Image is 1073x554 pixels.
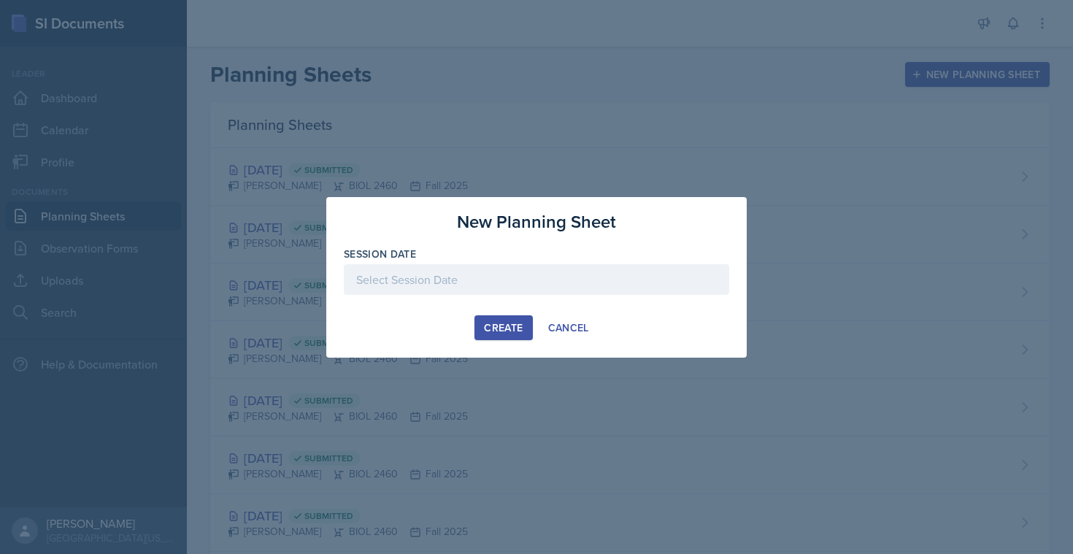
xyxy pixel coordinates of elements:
[539,315,599,340] button: Cancel
[344,247,416,261] label: Session Date
[548,322,589,334] div: Cancel
[457,209,616,235] h3: New Planning Sheet
[484,322,523,334] div: Create
[474,315,532,340] button: Create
